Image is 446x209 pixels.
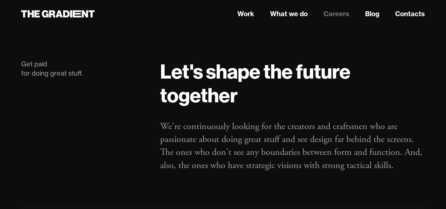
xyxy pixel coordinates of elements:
[365,9,379,19] a: Blog
[237,9,254,19] a: Work
[160,59,351,108] strong: Let's shape the future together
[21,59,147,78] div: Get paid for doing great stuff.
[395,9,425,19] a: Contacts
[160,120,425,172] p: We're continuously looking for the creators and craftsmen who are passionate about doing great st...
[324,9,349,19] a: Careers
[270,9,308,19] a: What we do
